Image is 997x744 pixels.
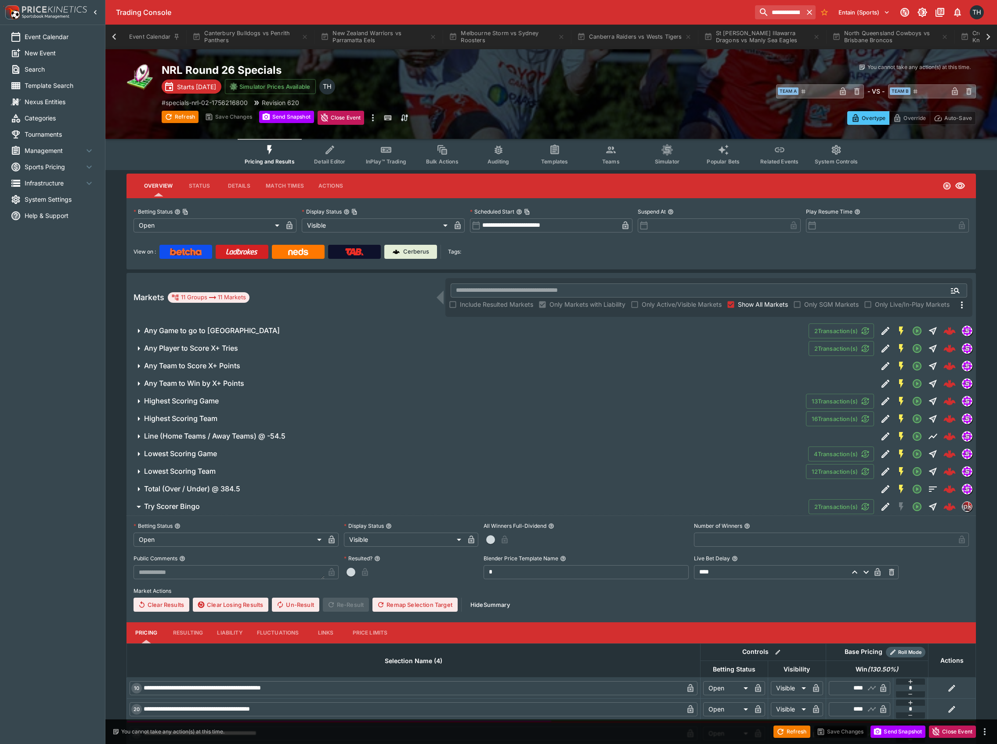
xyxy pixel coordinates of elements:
p: Auto-Save [944,113,972,123]
button: Overview [137,175,180,196]
span: System Controls [815,158,858,165]
button: Play Resume Time [854,209,860,215]
button: Resulting [166,622,210,643]
div: e4bc6536-d1e0-4674-bd48-a5289df73a91 [943,360,956,372]
button: Bulk edit [772,646,784,658]
h6: Total (Over / Under) @ 384.5 [144,484,240,494]
div: 11 Groups 11 Markets [171,292,246,303]
p: Blender Price Template Name [484,555,558,562]
div: Open [134,533,325,547]
button: 4Transaction(s) [808,446,874,461]
button: SGM Enabled [893,411,909,427]
div: Visible [302,218,451,232]
img: simulator [962,396,972,406]
img: logo-cerberus--red.svg [943,465,956,478]
div: Todd Henderson [970,5,984,19]
p: You cannot take any action(s) at this time. [867,63,971,71]
span: Show All Markets [738,300,788,309]
button: Open [909,481,925,497]
img: logo-cerberus--red.svg [943,325,956,337]
span: InPlay™ Trading [366,158,406,165]
span: Team A [778,87,798,95]
span: Team B [890,87,910,95]
span: Detail Editor [314,158,345,165]
button: Open [909,358,925,374]
button: Display StatusCopy To Clipboard [343,209,350,215]
img: Cerberus [393,248,400,255]
span: Selection Name (4) [375,656,452,666]
p: Suspend At [638,208,666,215]
button: Edit Detail [878,323,893,339]
span: 10 [132,685,141,691]
button: SGM Disabled [893,499,909,515]
svg: Open [912,501,922,512]
img: simulator [962,361,972,371]
button: 2Transaction(s) [809,323,874,338]
button: Any Game to go to [GEOGRAPHIC_DATA] [126,322,809,340]
div: Trading Console [116,8,751,17]
button: Clear Losing Results [193,598,268,612]
button: Actions [311,175,350,196]
p: Resulted? [344,555,372,562]
a: 6662c3bc-06c3-4800-bb06-f46710c67c6d [941,480,958,498]
button: Edit Detail [878,358,893,374]
div: Open [703,681,751,695]
span: Only Live/In-Play Markets [875,300,950,309]
p: Betting Status [134,522,173,530]
img: logo-cerberus--red.svg [943,413,956,425]
button: Event Calendar [124,25,185,49]
div: 96acb9d5-171a-4443-89e3-5dc75863b86c [943,501,956,513]
p: Scheduled Start [470,208,514,215]
span: Event Calendar [25,32,94,41]
button: Remap Selection Target [372,598,458,612]
div: Show/hide Price Roll mode configuration. [886,647,925,657]
button: Edit Detail [878,393,893,409]
button: Display Status [386,523,392,529]
div: fd4b5e45-bda8-46b9-9932-fcace9e51941 [943,465,956,478]
a: 7b12cc65-12e9-4224-b738-a341683ce49a [941,322,958,340]
svg: Open [912,396,922,406]
span: Betting Status [703,664,765,675]
svg: Open [912,326,922,336]
img: logo-cerberus--red.svg [943,342,956,355]
span: New Event [25,48,94,58]
button: Liability [210,622,249,643]
em: ( 130.50 %) [867,664,898,675]
button: Open [909,323,925,339]
div: 20ebe9b7-59a1-41a7-959a-90594530c820 [943,448,956,460]
div: simulator [962,326,972,336]
div: Todd Henderson [319,79,335,94]
img: simulator [962,344,972,353]
svg: Open [912,431,922,442]
img: logo-cerberus--red.svg [943,377,956,390]
div: Visible [344,533,465,547]
svg: Open [912,414,922,424]
button: Edit Detail [878,481,893,497]
button: Toggle light/dark mode [914,4,930,20]
div: Visible [771,681,809,695]
button: Betting Status [174,523,181,529]
div: Event type filters [238,139,865,170]
span: Templates [541,158,568,165]
button: Connected to PK [897,4,913,20]
div: simulator [962,396,972,406]
button: SGM Enabled [893,428,909,444]
button: Line (Home Teams / Away Teams) @ -54.5 [126,428,878,445]
button: Lowest Scoring Game [126,445,808,463]
svg: Open [912,378,922,389]
button: Refresh [773,726,810,738]
p: All Winners Full-Dividend [484,522,546,530]
img: simulator [962,414,972,424]
svg: Open [912,484,922,494]
p: Number of Winners [694,522,742,530]
button: Refresh [162,111,199,123]
button: Overtype [847,111,889,125]
span: Infrastructure [25,178,84,188]
div: 77078cf4-908b-49a5-ae06-fdbbf4921bad [943,413,956,425]
label: Tags: [448,245,461,259]
span: Visibility [774,664,820,675]
button: more [368,111,378,125]
p: Cerberus [403,247,429,256]
div: simulator [962,449,972,459]
button: SGM Enabled [893,323,909,339]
